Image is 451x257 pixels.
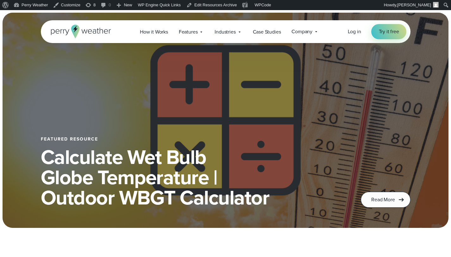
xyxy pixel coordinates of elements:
span: Industries [215,28,235,36]
a: Log in [348,28,361,35]
span: Read More [371,196,395,204]
h1: Calculate Wet Bulb Globe Temperature | Outdoor WBGT Calculator [41,147,346,208]
a: Case Studies [247,25,286,38]
a: Read More [361,192,410,208]
div: Featured Resource [41,137,346,142]
span: Try it free [379,28,399,35]
span: [PERSON_NAME] [397,3,431,7]
span: Features [179,28,198,36]
a: Try it free [371,24,407,39]
span: How it Works [140,28,168,36]
span: Case Studies [253,28,281,36]
span: Company [291,28,312,35]
a: How it Works [135,25,173,38]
